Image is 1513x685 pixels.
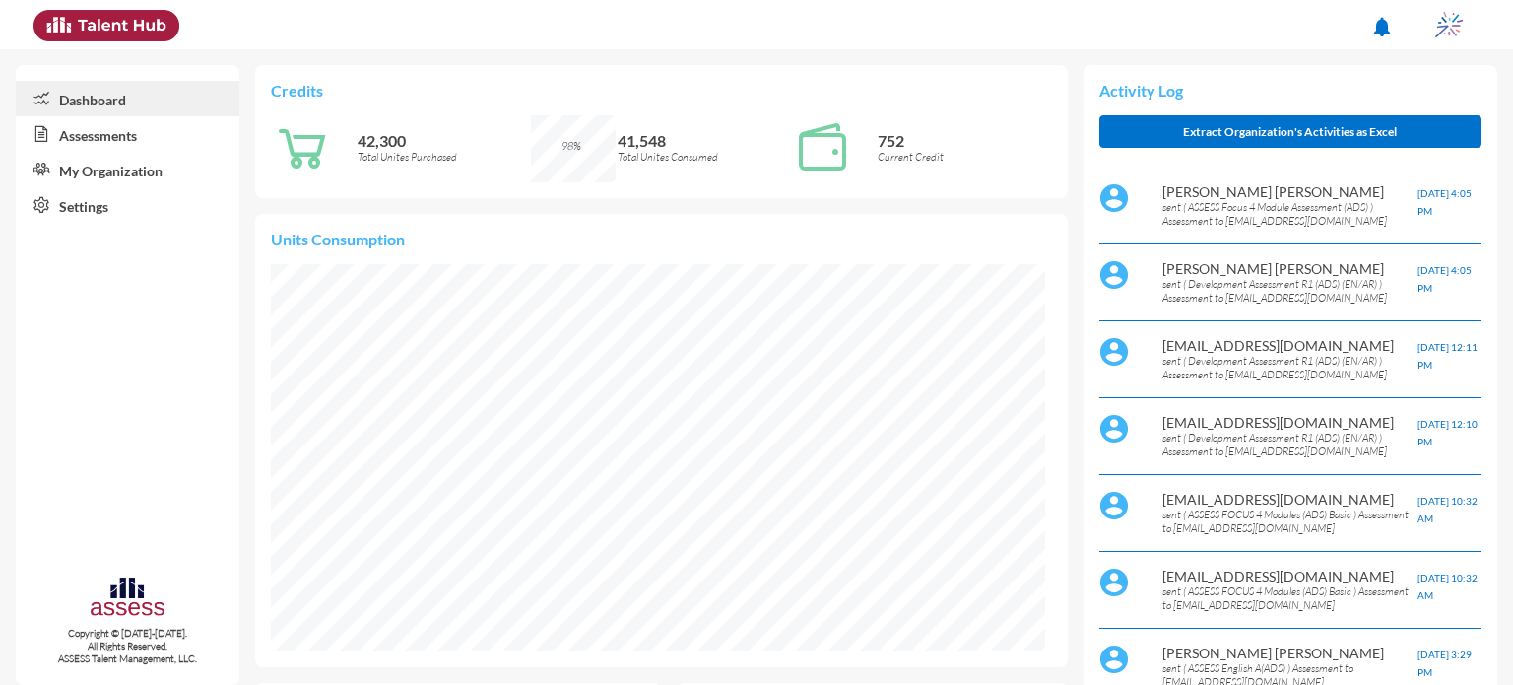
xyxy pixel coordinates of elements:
p: Units Consumption [271,230,1052,248]
p: sent ( ASSESS FOCUS 4 Modules (ADS) Basic ) Assessment to [EMAIL_ADDRESS][DOMAIN_NAME] [1162,508,1417,535]
p: 41,548 [618,131,791,150]
img: default%20profile%20image.svg [1099,337,1129,367]
p: sent ( Development Assessment R1 (ADS) (EN/AR) ) Assessment to [EMAIL_ADDRESS][DOMAIN_NAME] [1162,277,1417,305]
img: default%20profile%20image.svg [1099,260,1129,290]
p: sent ( ASSESS Focus 4 Module Assessment (ADS) ) Assessment to [EMAIL_ADDRESS][DOMAIN_NAME] [1162,200,1417,228]
img: default%20profile%20image.svg [1099,183,1129,213]
p: 42,300 [358,131,531,150]
span: 98% [561,139,581,153]
p: [EMAIL_ADDRESS][DOMAIN_NAME] [1162,337,1417,354]
img: default%20profile%20image.svg [1099,568,1129,597]
img: assesscompany-logo.png [89,575,166,623]
p: [PERSON_NAME] [PERSON_NAME] [1162,183,1417,200]
p: Activity Log [1099,81,1481,100]
mat-icon: notifications [1370,15,1394,38]
span: [DATE] 10:32 AM [1417,572,1478,601]
p: Total Unites Consumed [618,150,791,164]
p: [PERSON_NAME] [PERSON_NAME] [1162,260,1417,277]
span: [DATE] 4:05 PM [1417,264,1472,294]
img: default%20profile%20image.svg [1099,645,1129,674]
p: Current Credit [878,150,1051,164]
a: Assessments [16,116,239,152]
a: Settings [16,187,239,223]
img: default%20profile%20image.svg [1099,414,1129,444]
p: Credits [271,81,1052,100]
p: Copyright © [DATE]-[DATE]. All Rights Reserved. ASSESS Talent Management, LLC. [16,627,239,665]
p: Total Unites Purchased [358,150,531,164]
p: [EMAIL_ADDRESS][DOMAIN_NAME] [1162,414,1417,431]
span: [DATE] 10:32 AM [1417,495,1478,524]
button: Extract Organization's Activities as Excel [1099,115,1481,148]
p: [EMAIL_ADDRESS][DOMAIN_NAME] [1162,568,1417,584]
span: [DATE] 12:10 PM [1417,418,1478,447]
span: [DATE] 12:11 PM [1417,341,1478,371]
p: [PERSON_NAME] [PERSON_NAME] [1162,645,1417,661]
span: [DATE] 3:29 PM [1417,649,1472,678]
a: Dashboard [16,81,239,116]
p: sent ( Development Assessment R1 (ADS) (EN/AR) ) Assessment to [EMAIL_ADDRESS][DOMAIN_NAME] [1162,431,1417,458]
p: 752 [878,131,1051,150]
p: sent ( ASSESS FOCUS 4 Modules (ADS) Basic ) Assessment to [EMAIL_ADDRESS][DOMAIN_NAME] [1162,584,1417,612]
p: [EMAIL_ADDRESS][DOMAIN_NAME] [1162,491,1417,508]
p: sent ( Development Assessment R1 (ADS) (EN/AR) ) Assessment to [EMAIL_ADDRESS][DOMAIN_NAME] [1162,354,1417,381]
span: [DATE] 4:05 PM [1417,187,1472,217]
a: My Organization [16,152,239,187]
img: default%20profile%20image.svg [1099,491,1129,520]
